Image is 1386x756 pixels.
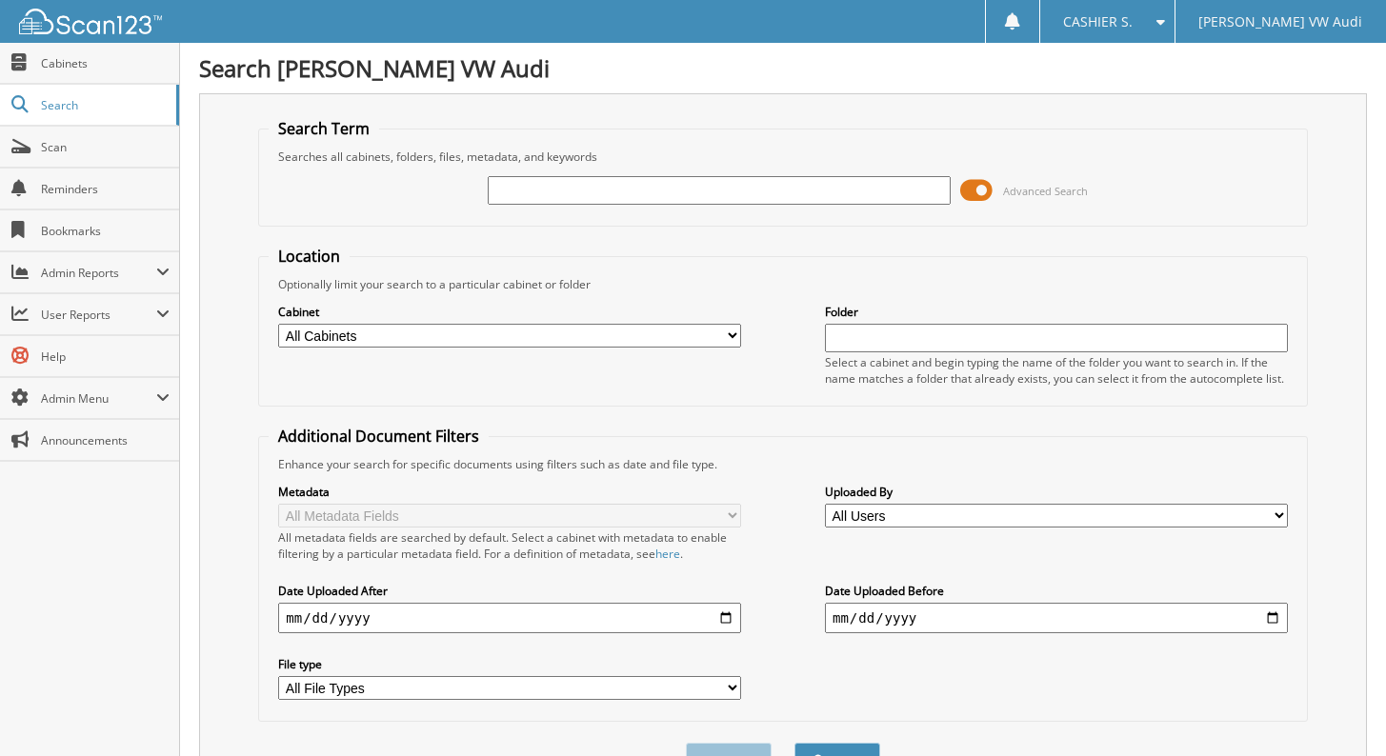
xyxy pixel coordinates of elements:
[269,426,489,447] legend: Additional Document Filters
[278,484,741,500] label: Metadata
[269,276,1296,292] div: Optionally limit your search to a particular cabinet or folder
[278,656,741,672] label: File type
[825,603,1288,633] input: end
[41,390,156,407] span: Admin Menu
[655,546,680,562] a: here
[199,52,1367,84] h1: Search [PERSON_NAME] VW Audi
[278,304,741,320] label: Cabinet
[269,149,1296,165] div: Searches all cabinets, folders, files, metadata, and keywords
[41,97,167,113] span: Search
[1003,184,1088,198] span: Advanced Search
[269,118,379,139] legend: Search Term
[41,223,170,239] span: Bookmarks
[278,583,741,599] label: Date Uploaded After
[825,304,1288,320] label: Folder
[41,55,170,71] span: Cabinets
[19,9,162,34] img: scan123-logo-white.svg
[41,181,170,197] span: Reminders
[269,456,1296,472] div: Enhance your search for specific documents using filters such as date and file type.
[269,246,350,267] legend: Location
[1063,16,1133,28] span: CASHIER S.
[41,348,170,365] span: Help
[825,583,1288,599] label: Date Uploaded Before
[41,265,156,281] span: Admin Reports
[278,603,741,633] input: start
[1198,16,1362,28] span: [PERSON_NAME] VW Audi
[825,354,1288,387] div: Select a cabinet and begin typing the name of the folder you want to search in. If the name match...
[41,139,170,155] span: Scan
[278,529,741,562] div: All metadata fields are searched by default. Select a cabinet with metadata to enable filtering b...
[41,432,170,448] span: Announcements
[825,484,1288,500] label: Uploaded By
[41,307,156,323] span: User Reports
